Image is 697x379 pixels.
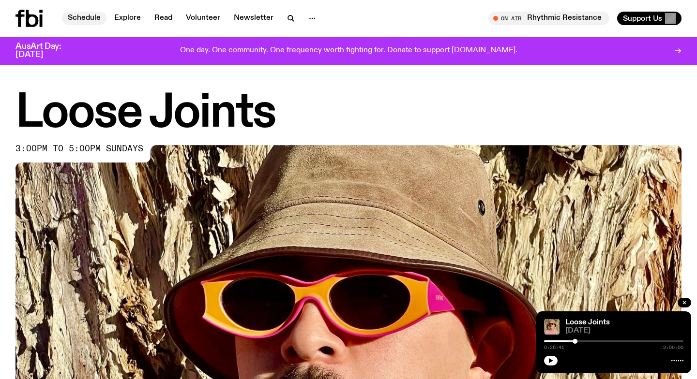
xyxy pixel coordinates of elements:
button: Support Us [617,12,682,25]
a: Read [149,12,178,25]
span: [DATE] [565,327,683,335]
a: Volunteer [180,12,226,25]
img: Tyson stands in front of a paperbark tree wearing orange sunglasses, a suede bucket hat and a pin... [544,319,560,335]
a: Explore [108,12,147,25]
h3: AusArt Day: [DATE] [15,43,77,59]
a: Schedule [62,12,106,25]
a: Loose Joints [565,319,610,326]
span: 3:00pm to 5:00pm sundays [15,145,143,153]
span: Support Us [623,14,662,23]
p: One day. One community. One frequency worth fighting for. Donate to support [DOMAIN_NAME]. [180,46,517,55]
a: Newsletter [228,12,279,25]
span: 0:26:41 [544,345,564,350]
span: 2:00:00 [663,345,683,350]
h1: Loose Joints [15,92,682,135]
button: On AirRhythmic Resistance [488,12,609,25]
